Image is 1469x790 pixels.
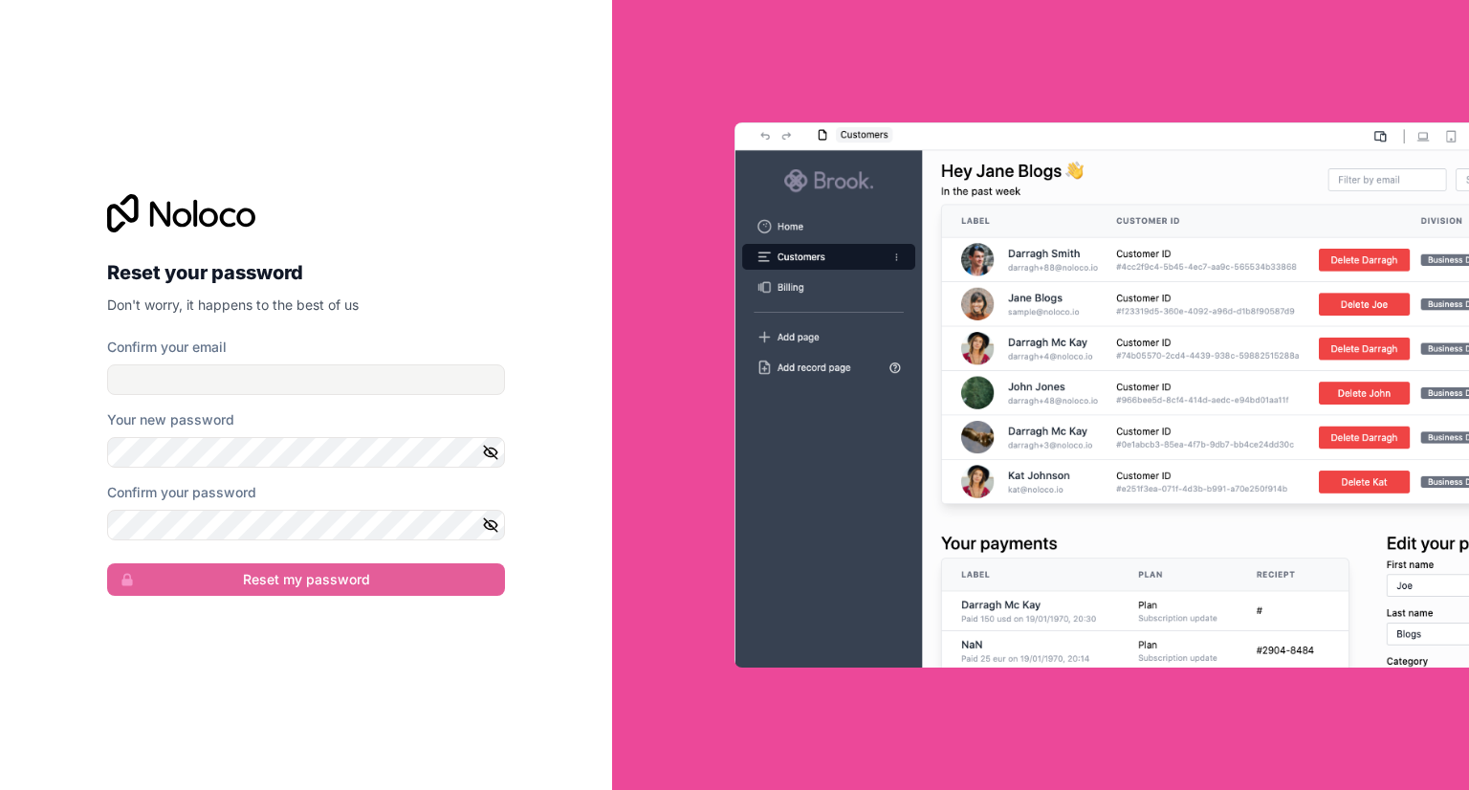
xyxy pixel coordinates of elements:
label: Your new password [107,410,234,429]
input: Confirm password [107,510,505,540]
label: Confirm your password [107,483,256,502]
label: Confirm your email [107,338,227,357]
h2: Reset your password [107,255,505,290]
button: Reset my password [107,563,505,596]
p: Don't worry, it happens to the best of us [107,296,505,315]
input: Password [107,437,505,468]
input: Email address [107,364,505,395]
